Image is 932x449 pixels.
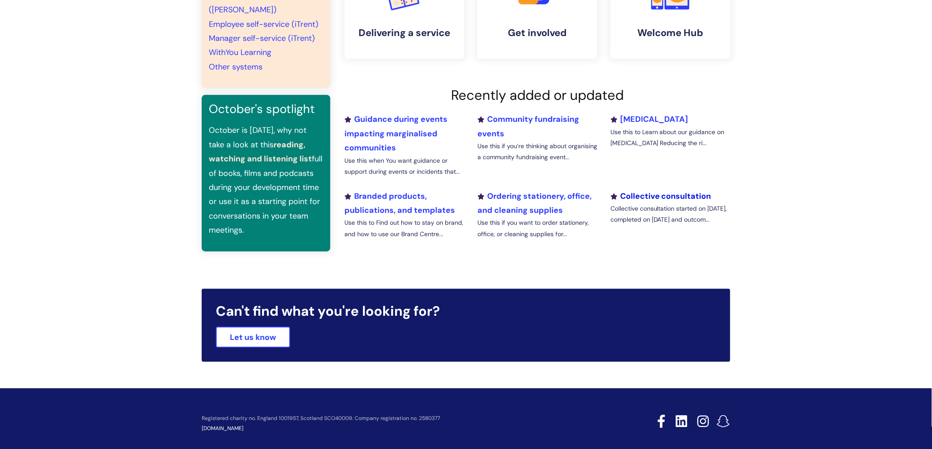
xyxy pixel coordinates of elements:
[610,127,730,149] p: Use this to Learn about our guidance on [MEDICAL_DATA] Reducing the ri...
[610,191,711,201] a: Collective consultation
[344,114,448,153] a: Guidance during events impacting marginalised communities
[477,217,597,239] p: Use this if you want to order stationery, office, or cleaning supplies for...
[209,33,315,44] a: Manager self-service (iTrent)
[610,203,730,225] p: Collective consultation started on [DATE], completed on [DATE] and outcom...
[216,327,290,348] a: Let us know
[477,191,592,215] a: Ordering stationery, office, and cleaning supplies
[484,27,590,39] h4: Get involved
[209,62,263,72] a: Other systems
[209,19,318,29] a: Employee self-service (iTrent)
[618,27,723,39] h4: Welcome Hub
[216,303,716,319] h2: Can't find what you're looking for?
[610,114,688,124] a: [MEDICAL_DATA]
[477,141,597,163] p: Use this if you’re thinking about organising a community fundraising event...
[344,155,464,177] p: Use this when You want guidance or support during events or incidents that...
[209,47,271,58] a: WithYou Learning
[344,87,730,103] h2: Recently added or updated
[344,191,455,215] a: Branded products, publications, and templates
[344,217,464,239] p: Use this to Find out how to stay on brand, and how to use our Brand Centre...
[477,114,579,139] a: Community fundraising events
[209,102,323,116] h3: October's spotlight
[202,425,244,432] a: [DOMAIN_NAME]
[351,27,457,39] h4: Delivering a service
[202,416,595,421] p: Registered charity no. England 1001957, Scotland SCO40009. Company registration no. 2580377
[209,123,323,237] p: October is [DATE], why not take a look at this full of books, films and podcasts during your deve...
